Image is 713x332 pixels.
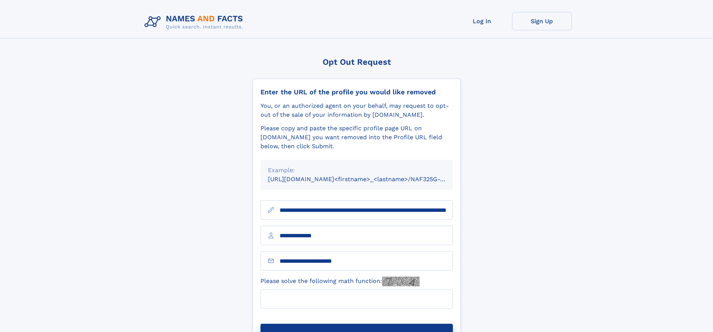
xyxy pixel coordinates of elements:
a: Log In [452,12,512,30]
div: You, or an authorized agent on your behalf, may request to opt-out of the sale of your informatio... [260,101,453,119]
img: Logo Names and Facts [141,12,249,32]
small: [URL][DOMAIN_NAME]<firstname>_<lastname>/NAF325G-xxxxxxxx [268,176,467,183]
div: Please copy and paste the specific profile page URL on [DOMAIN_NAME] you want removed into the Pr... [260,124,453,151]
label: Please solve the following math function: [260,277,420,286]
div: Opt Out Request [253,57,461,67]
div: Enter the URL of the profile you would like removed [260,88,453,96]
div: Example: [268,166,445,175]
a: Sign Up [512,12,572,30]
